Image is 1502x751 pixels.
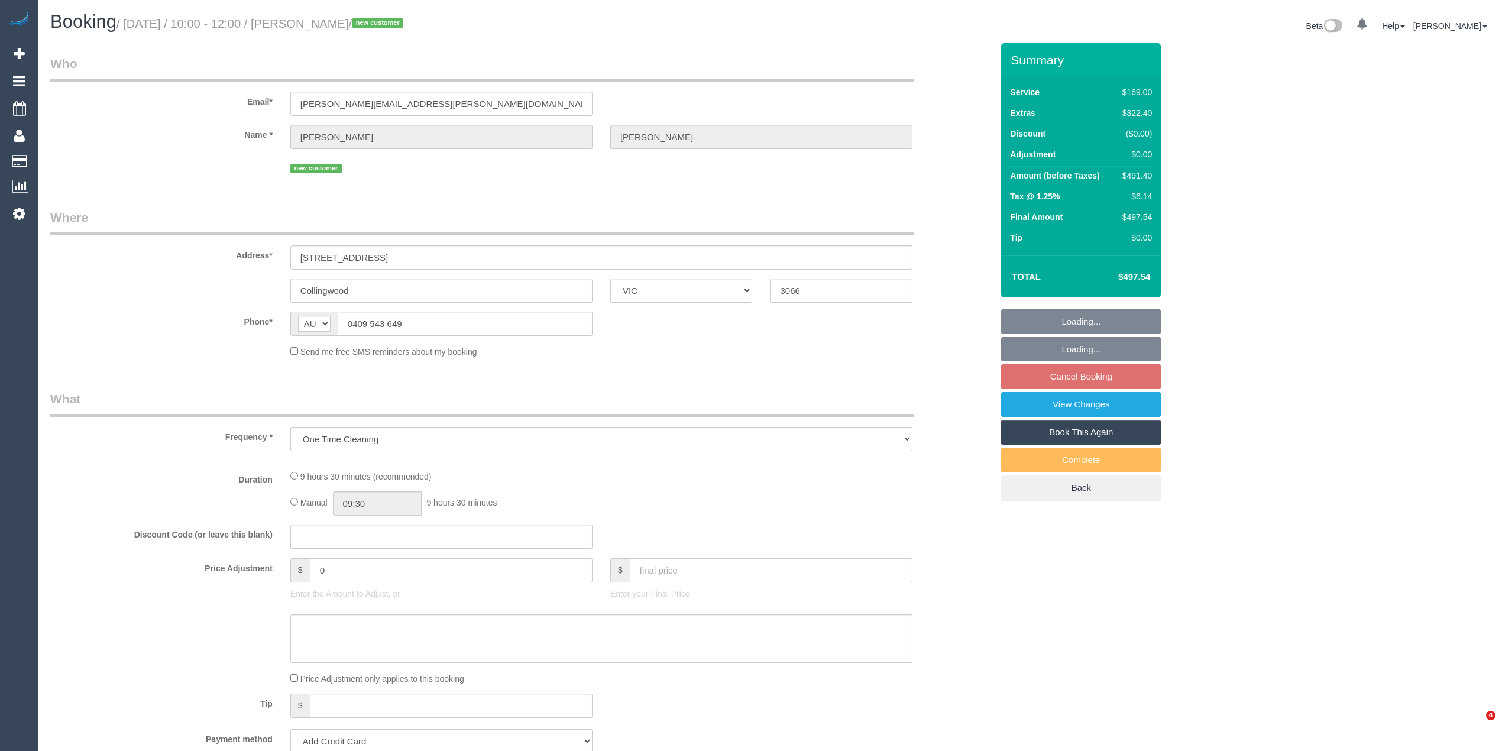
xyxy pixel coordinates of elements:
[300,472,432,481] span: 9 hours 30 minutes (recommended)
[1001,392,1161,417] a: View Changes
[50,55,914,82] legend: Who
[352,18,403,28] span: new customer
[290,92,593,116] input: Email*
[41,694,281,710] label: Tip
[1010,190,1060,202] label: Tax @ 1.25%
[1010,107,1035,119] label: Extras
[41,525,281,540] label: Discount Code (or leave this blank)
[1012,271,1041,281] strong: Total
[41,125,281,141] label: Name *
[610,588,912,600] p: Enter your Final Price
[1118,232,1152,244] div: $0.00
[630,558,912,582] input: final price
[41,312,281,328] label: Phone*
[50,11,116,32] span: Booking
[1010,211,1063,223] label: Final Amount
[426,498,497,507] span: 9 hours 30 minutes
[300,498,328,507] span: Manual
[1118,190,1152,202] div: $6.14
[300,347,477,357] span: Send me free SMS reminders about my booking
[290,694,310,718] span: $
[1118,107,1152,119] div: $322.40
[290,125,593,149] input: First Name*
[1083,272,1150,282] h4: $497.54
[50,209,914,235] legend: Where
[1462,711,1490,739] iframe: Intercom live chat
[1118,170,1152,182] div: $491.40
[41,470,281,485] label: Duration
[290,164,342,173] span: new customer
[1010,128,1045,140] label: Discount
[41,92,281,108] label: Email*
[610,558,630,582] span: $
[1010,232,1022,244] label: Tip
[770,279,912,303] input: Post Code*
[300,674,464,684] span: Price Adjustment only applies to this booking
[290,588,593,600] p: Enter the Amount to Adjust, or
[1382,21,1405,31] a: Help
[1010,86,1040,98] label: Service
[290,558,310,582] span: $
[41,729,281,745] label: Payment method
[116,17,407,30] small: / [DATE] / 10:00 - 12:00 / [PERSON_NAME]
[349,17,407,30] span: /
[41,245,281,261] label: Address*
[1306,21,1343,31] a: Beta
[1118,86,1152,98] div: $169.00
[1486,711,1495,720] span: 4
[1118,211,1152,223] div: $497.54
[290,279,593,303] input: Suburb*
[1118,148,1152,160] div: $0.00
[1001,420,1161,445] a: Book This Again
[1001,475,1161,500] a: Back
[7,12,31,28] img: Automaid Logo
[1010,170,1099,182] label: Amount (before Taxes)
[610,125,912,149] input: Last Name*
[1011,53,1155,67] h3: Summary
[1323,19,1342,34] img: New interface
[41,558,281,574] label: Price Adjustment
[50,390,914,417] legend: What
[1118,128,1152,140] div: ($0.00)
[1413,21,1487,31] a: [PERSON_NAME]
[41,427,281,443] label: Frequency *
[338,312,593,336] input: Phone*
[1010,148,1056,160] label: Adjustment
